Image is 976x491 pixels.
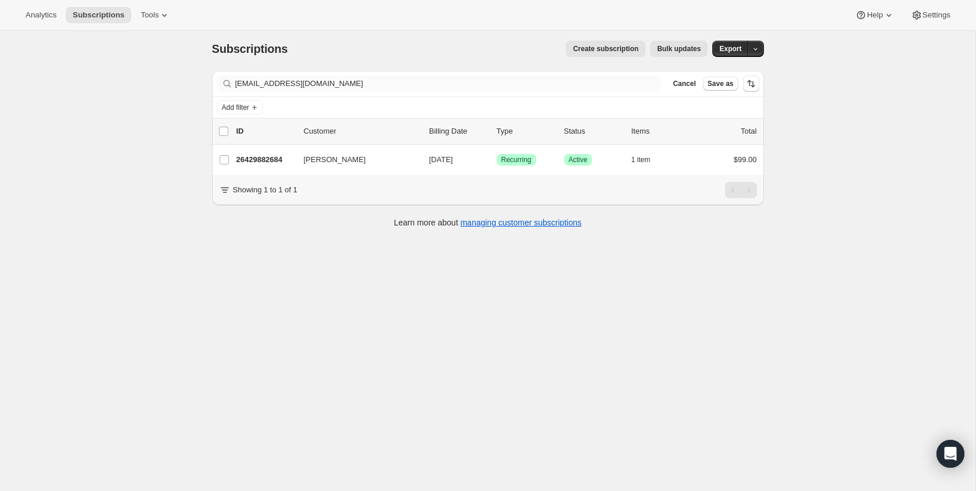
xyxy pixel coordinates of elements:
div: Items [631,126,690,137]
div: IDCustomerBilling DateTypeStatusItemsTotal [236,126,757,137]
span: Analytics [26,10,56,20]
p: Status [564,126,622,137]
p: ID [236,126,295,137]
p: Learn more about [394,217,582,228]
button: 1 item [631,152,663,168]
span: Active [569,155,588,164]
nav: Pagination [725,182,757,198]
button: Settings [904,7,957,23]
input: Filter subscribers [235,76,662,92]
div: Type [497,126,555,137]
button: Cancel [668,77,700,91]
div: 26429882684[PERSON_NAME][DATE]SuccessRecurringSuccessActive1 item$99.00 [236,152,757,168]
button: [PERSON_NAME] [297,150,413,169]
span: Help [867,10,882,20]
button: Sort the results [743,76,759,92]
p: Showing 1 to 1 of 1 [233,184,297,196]
span: Subscriptions [212,42,288,55]
span: Export [719,44,741,53]
span: Tools [141,10,159,20]
button: Export [712,41,748,57]
p: Customer [304,126,420,137]
button: Analytics [19,7,63,23]
span: Save as [708,79,734,88]
button: Add filter [217,101,263,114]
p: Total [741,126,756,137]
div: Open Intercom Messenger [936,440,964,468]
span: Bulk updates [657,44,701,53]
span: [DATE] [429,155,453,164]
button: Help [848,7,901,23]
span: Subscriptions [73,10,124,20]
button: Bulk updates [650,41,708,57]
button: Save as [703,77,738,91]
p: Billing Date [429,126,487,137]
span: Add filter [222,103,249,112]
p: 26429882684 [236,154,295,166]
button: Create subscription [566,41,645,57]
span: Recurring [501,155,532,164]
span: Cancel [673,79,695,88]
span: Create subscription [573,44,638,53]
button: Subscriptions [66,7,131,23]
span: Settings [923,10,950,20]
button: Tools [134,7,177,23]
span: $99.00 [734,155,757,164]
span: 1 item [631,155,651,164]
a: managing customer subscriptions [460,218,582,227]
span: [PERSON_NAME] [304,154,366,166]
